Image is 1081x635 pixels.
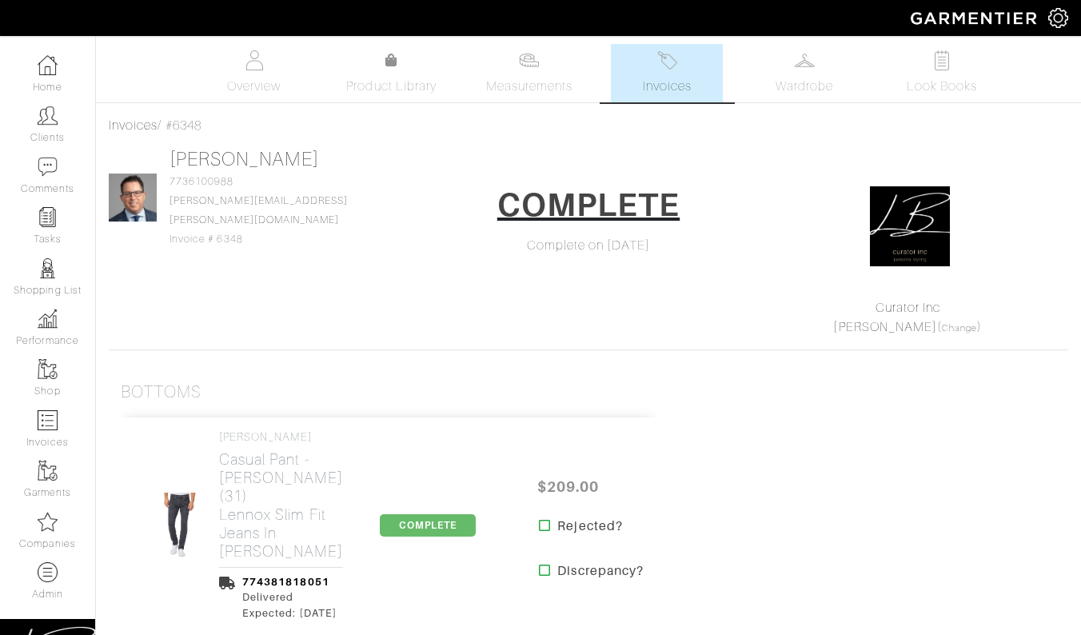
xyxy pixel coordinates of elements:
[876,301,941,315] a: Curator Inc
[121,382,201,402] h3: Bottoms
[767,298,1049,337] div: ( )
[932,50,952,70] img: todo-9ac3debb85659649dc8f770b8b6100bb5dab4b48dedcbae339e5042a72dfd3cc.svg
[487,180,690,236] a: COMPLETE
[38,309,58,329] img: graph-8b7af3c665d003b59727f371ae50e7771705bf0c487971e6e97d053d13c5068d.png
[109,174,157,222] img: .jpg
[170,195,348,226] a: [PERSON_NAME][EMAIL_ADDRESS][PERSON_NAME][DOMAIN_NAME]
[227,77,281,96] span: Overview
[109,116,1068,135] div: / #6348
[870,186,950,266] img: oxFH7zigUnxfPzrmzcytt6rk.png
[38,258,58,278] img: stylists-icon-eb353228a002819b7ec25b43dbf5f0378dd9e0616d9560372ff212230b889e62.png
[907,77,978,96] span: Look Books
[1048,8,1068,28] img: gear-icon-white-bd11855cb880d31180b6d7d6211b90ccbf57a29d726f0c71d8c61bd08dd39cc2.png
[219,430,343,444] h4: [PERSON_NAME]
[242,589,337,605] div: Delivered
[38,359,58,379] img: garments-icon-b7da505a4dc4fd61783c78ac3ca0ef83fa9d6f193b1c9dc38574b1d14d53ca28.png
[38,461,58,481] img: garments-icon-b7da505a4dc4fd61783c78ac3ca0ef83fa9d6f193b1c9dc38574b1d14d53ca28.png
[336,51,448,96] a: Product Library
[152,492,206,559] img: pbsaujUqZu9en6bkXGCmqFJS
[903,4,1048,32] img: garmentier-logo-header-white-b43fb05a5012e4ada735d5af1a66efaba907eab6374d6393d1fbf88cb4ef424d.png
[38,157,58,177] img: comment-icon-a0a6a9ef722e966f86d9cbdc48e553b5cf19dbc54f86b18d962a5391bc8f6eb6.png
[795,50,815,70] img: wardrobe-487a4870c1b7c33e795ec22d11cfc2ed9d08956e64fb3008fe2437562e282088.svg
[242,605,337,621] div: Expected: [DATE]
[109,118,158,133] a: Invoices
[776,77,833,96] span: Wardrobe
[942,323,977,333] a: Change
[657,50,677,70] img: orders-27d20c2124de7fd6de4e0e44c1d41de31381a507db9b33961299e4e07d508b8c.svg
[242,576,329,588] a: 774381818051
[38,55,58,75] img: dashboard-icon-dbcd8f5a0b271acd01030246c82b418ddd0df26cd7fceb0bd07c9910d44c42f6.png
[38,410,58,430] img: orders-icon-0abe47150d42831381b5fb84f609e132dff9fe21cb692f30cb5eec754e2cba89.png
[170,149,319,170] a: [PERSON_NAME]
[219,450,343,561] h2: Casual Pant - [PERSON_NAME] (31) Lennox Slim Fit Jeans in [PERSON_NAME]
[380,517,476,532] a: COMPLETE
[519,50,539,70] img: measurements-466bbee1fd09ba9460f595b01e5d73f9e2bff037440d3c8f018324cb6cdf7a4a.svg
[833,320,937,334] a: [PERSON_NAME]
[748,44,860,102] a: Wardrobe
[520,469,616,504] span: $209.00
[486,77,573,96] span: Measurements
[219,430,343,561] a: [PERSON_NAME] Casual Pant - [PERSON_NAME] (31)Lennox Slim Fit Jeans in [PERSON_NAME]
[346,77,437,96] span: Product Library
[557,561,644,581] strong: Discrepancy?
[497,186,680,224] h1: COMPLETE
[38,512,58,532] img: companies-icon-14a0f246c7e91f24465de634b560f0151b0cc5c9ce11af5fac52e6d7d6371812.png
[441,236,736,255] div: Complete on [DATE]
[611,44,723,102] a: Invoices
[244,50,264,70] img: basicinfo-40fd8af6dae0f16599ec9e87c0ef1c0a1fdea2edbe929e3d69a839185d80c458.svg
[886,44,998,102] a: Look Books
[170,176,348,245] span: 7736100988 Invoice # 6348
[38,562,58,582] img: custom-products-icon-6973edde1b6c6774590e2ad28d3d057f2f42decad08aa0e48061009ba2575b3a.png
[643,77,692,96] span: Invoices
[380,514,476,537] span: COMPLETE
[473,44,586,102] a: Measurements
[557,517,622,536] strong: Rejected?
[38,106,58,126] img: clients-icon-6bae9207a08558b7cb47a8932f037763ab4055f8c8b6bfacd5dc20c3e0201464.png
[198,44,310,102] a: Overview
[38,207,58,227] img: reminder-icon-8004d30b9f0a5d33ae49ab947aed9ed385cf756f9e5892f1edd6e32f2345188e.png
